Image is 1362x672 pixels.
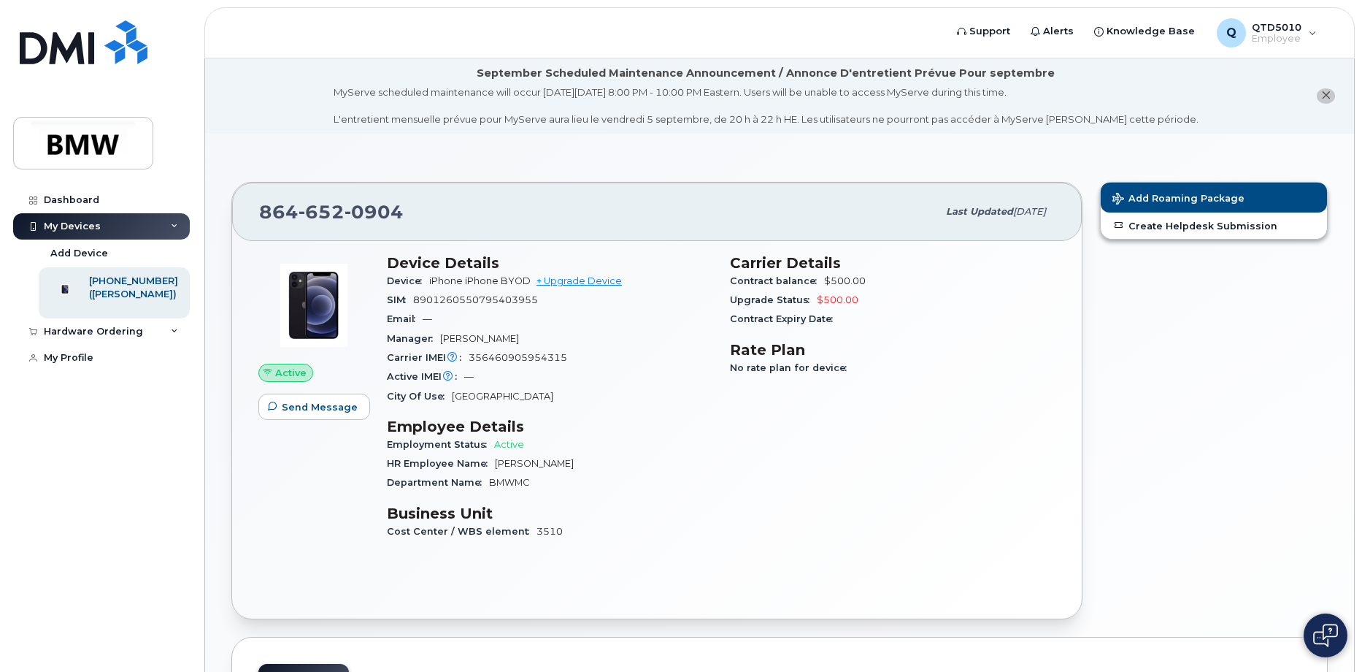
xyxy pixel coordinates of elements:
[730,362,854,373] span: No rate plan for device
[1101,213,1327,239] a: Create Helpdesk Submission
[440,333,519,344] span: [PERSON_NAME]
[1112,193,1244,207] span: Add Roaming Package
[817,294,858,305] span: $500.00
[387,526,536,537] span: Cost Center / WBS element
[489,477,530,488] span: BMWMC
[387,477,489,488] span: Department Name
[387,275,429,286] span: Device
[413,294,538,305] span: 8901260550795403955
[730,294,817,305] span: Upgrade Status
[387,371,464,382] span: Active IMEI
[946,206,1013,217] span: Last updated
[387,333,440,344] span: Manager
[387,505,712,522] h3: Business Unit
[477,66,1055,81] div: September Scheduled Maintenance Announcement / Annonce D'entretient Prévue Pour septembre
[345,201,404,223] span: 0904
[452,391,553,402] span: [GEOGRAPHIC_DATA]
[536,526,563,537] span: 3510
[387,352,469,363] span: Carrier IMEI
[282,400,358,414] span: Send Message
[259,201,404,223] span: 864
[730,341,1055,359] h3: Rate Plan
[494,439,524,450] span: Active
[1013,206,1046,217] span: [DATE]
[387,391,452,402] span: City Of Use
[1101,183,1327,213] button: Add Roaming Package
[387,418,712,435] h3: Employee Details
[299,201,345,223] span: 652
[387,458,495,469] span: HR Employee Name
[495,458,574,469] span: [PERSON_NAME]
[258,394,370,420] button: Send Message
[423,313,432,324] span: —
[536,275,622,286] a: + Upgrade Device
[469,352,567,363] span: 356460905954315
[387,313,423,324] span: Email
[270,261,358,349] img: image20231002-3703462-15mqxqi.jpeg
[429,275,531,286] span: iPhone iPhone BYOD
[387,254,712,272] h3: Device Details
[1317,88,1335,104] button: close notification
[1313,624,1338,647] img: Open chat
[275,366,307,380] span: Active
[730,254,1055,272] h3: Carrier Details
[464,371,474,382] span: —
[334,85,1199,126] div: MyServe scheduled maintenance will occur [DATE][DATE] 8:00 PM - 10:00 PM Eastern. Users will be u...
[730,275,824,286] span: Contract balance
[824,275,866,286] span: $500.00
[387,439,494,450] span: Employment Status
[387,294,413,305] span: SIM
[730,313,840,324] span: Contract Expiry Date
